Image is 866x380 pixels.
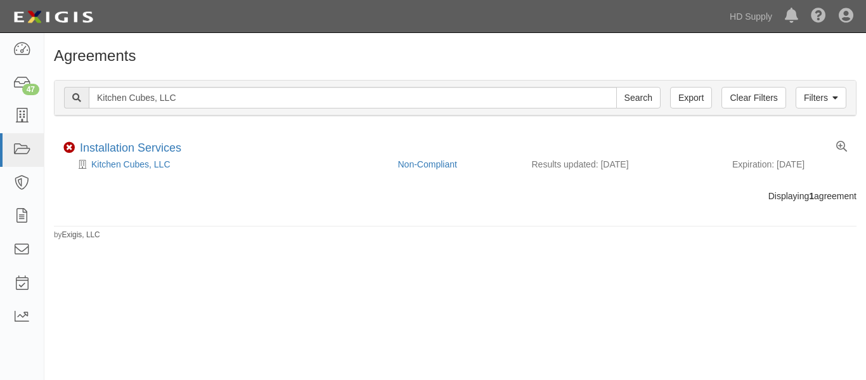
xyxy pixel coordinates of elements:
[10,6,97,29] img: logo-5460c22ac91f19d4615b14bd174203de0afe785f0fc80cf4dbbc73dc1793850b.png
[616,87,661,108] input: Search
[796,87,846,108] a: Filters
[809,191,814,201] b: 1
[811,9,826,24] i: Help Center - Complianz
[54,230,100,240] small: by
[63,142,75,154] i: Non-Compliant
[62,230,100,239] a: Exigis, LLC
[54,48,856,64] h1: Agreements
[532,158,714,171] div: Results updated: [DATE]
[91,159,171,169] a: Kitchen Cubes, LLC
[22,84,39,95] div: 47
[732,158,847,171] div: Expiration: [DATE]
[398,159,457,169] a: Non-Compliant
[723,4,779,29] a: HD Supply
[89,87,617,108] input: Search
[44,190,866,202] div: Displaying agreement
[63,158,389,171] div: Kitchen Cubes, LLC
[80,141,181,155] div: Installation Services
[80,141,181,154] a: Installation Services
[670,87,712,108] a: Export
[721,87,785,108] a: Clear Filters
[836,141,847,153] a: View results summary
